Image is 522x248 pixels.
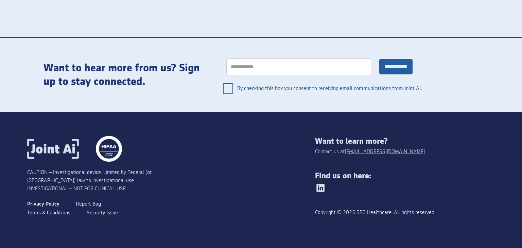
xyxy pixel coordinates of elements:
[27,169,171,193] div: CAUTION – Investigational device. Limited by Federal (or [GEOGRAPHIC_DATA]) law to investigationa...
[315,171,495,181] div: Find us on here:
[315,148,425,156] div: Contact us at
[87,209,118,217] a: Security Issue
[315,209,459,217] div: Copyright © 2025 SBS Healthcare. All rights reserved.
[76,200,101,209] a: Report Bug
[27,209,70,217] a: Terms & Conditions
[27,200,59,209] a: Privacy Policy
[315,137,495,146] div: Want to learn more?
[216,52,423,99] form: general interest
[345,148,425,156] a: [EMAIL_ADDRESS][DOMAIN_NAME]
[43,61,203,89] div: Want to hear more from us? Sign up to stay connected.
[237,81,423,97] span: By checking this box you consent to receiving email communications from Joint AI.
